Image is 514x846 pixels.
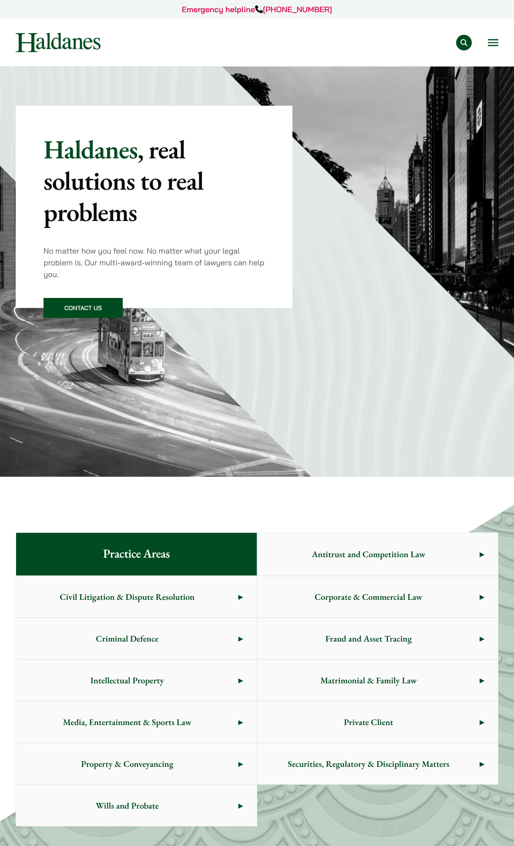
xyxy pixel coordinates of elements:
[44,132,203,229] mark: , real solutions to real problems
[16,576,238,617] span: Civil Litigation & Dispute Resolution
[16,660,257,701] a: Intellectual Property
[44,134,265,227] p: Haldanes
[16,785,238,826] span: Wills and Probate
[456,35,472,50] button: Search
[258,618,498,659] a: Fraud and Asset Tracing
[258,702,498,742] a: Private Client
[16,618,257,659] a: Criminal Defence
[16,743,257,784] a: Property & Conveyancing
[258,743,480,784] span: Securities, Regulatory & Disciplinary Matters
[258,576,480,617] span: Corporate & Commercial Law
[16,785,257,826] a: Wills and Probate
[258,702,480,742] span: Private Client
[258,660,480,701] span: Matrimonial & Family Law
[16,33,101,52] img: Logo of Haldanes
[258,743,498,784] a: Securities, Regulatory & Disciplinary Matters
[16,702,257,742] a: Media, Entertainment & Sports Law
[258,533,498,575] a: Antitrust and Competition Law
[16,576,257,617] a: Civil Litigation & Dispute Resolution
[16,660,238,701] span: Intellectual Property
[16,702,238,742] span: Media, Entertainment & Sports Law
[44,298,123,318] a: Contact Us
[44,245,265,280] p: No matter how you feel now. No matter what your legal problem is. Our multi-award-winning team of...
[258,618,480,659] span: Fraud and Asset Tracing
[488,39,498,46] button: Open menu
[258,576,498,617] a: Corporate & Commercial Law
[182,4,332,14] a: Emergency helpline[PHONE_NUMBER]
[16,618,238,659] span: Criminal Defence
[89,533,184,575] span: Practice Areas
[258,534,480,575] span: Antitrust and Competition Law
[258,660,498,701] a: Matrimonial & Family Law
[16,743,238,784] span: Property & Conveyancing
